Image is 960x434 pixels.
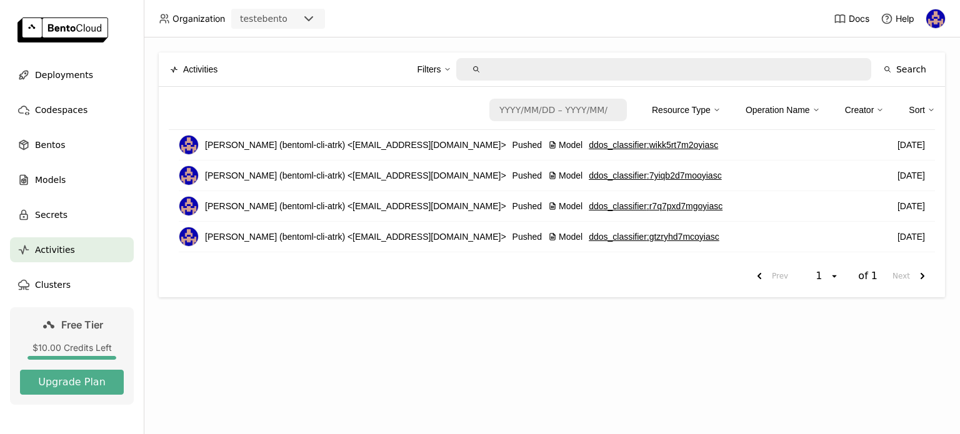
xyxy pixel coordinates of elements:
[169,160,935,191] li: List item
[512,169,542,182] span: Pushed
[417,56,451,82] div: Filters
[417,62,441,76] div: Filters
[897,138,925,152] span: [DATE]
[845,103,874,117] div: Creator
[897,199,925,213] span: [DATE]
[897,230,925,244] span: [DATE]
[512,199,542,213] span: Pushed
[169,130,935,160] li: List item
[897,169,925,182] span: [DATE]
[35,277,71,292] span: Clusters
[35,207,67,222] span: Secrets
[35,137,65,152] span: Bentos
[887,265,935,287] button: next page. current page 1 of 1
[169,191,935,222] li: List item
[10,167,134,192] a: Models
[746,97,820,123] div: Operation Name
[205,169,506,182] span: [PERSON_NAME] (bentoml-cli-atrk) <[EMAIL_ADDRESS][DOMAIN_NAME]>
[909,97,935,123] div: Sort
[205,199,506,213] span: [PERSON_NAME] (bentoml-cli-atrk) <[EMAIL_ADDRESS][DOMAIN_NAME]>
[829,271,839,281] svg: open
[747,265,793,287] button: previous page. current page 1 of 1
[512,138,542,152] span: Pushed
[512,230,542,244] span: Pushed
[61,318,103,331] span: Free Tier
[559,230,582,244] span: Model
[240,12,287,25] div: testebento
[20,370,124,395] button: Upgrade Plan
[926,9,945,28] img: sidney santos
[559,138,582,152] span: Model
[845,97,884,123] div: Creator
[812,270,829,282] div: 1
[10,272,134,297] a: Clusters
[10,97,134,122] a: Codespaces
[589,230,719,244] a: ddos_classifier:gtzryhd7mcoyiasc
[881,12,914,25] div: Help
[35,67,93,82] span: Deployments
[35,172,66,187] span: Models
[559,169,582,182] span: Model
[10,62,134,87] a: Deployments
[205,138,506,152] span: [PERSON_NAME] (bentoml-cli-atrk) <[EMAIL_ADDRESS][DOMAIN_NAME]>
[652,97,721,123] div: Resource Type
[746,103,810,117] div: Operation Name
[20,342,124,353] div: $10.00 Credits Left
[172,13,225,24] span: Organization
[491,100,617,120] input: Select a date range.
[289,13,290,26] input: Selected testebento.
[10,307,134,405] a: Free Tier$10.00 Credits LeftUpgrade Plan
[896,13,914,24] span: Help
[179,197,198,215] img: sidney santos
[183,62,217,76] span: Activities
[834,12,869,25] a: Docs
[559,199,582,213] span: Model
[589,199,722,213] a: ddos_classifier:r7q7pxd7mgoyiasc
[589,169,721,182] a: ddos_classifier:7yiqb2d7mooyiasc
[179,227,198,246] img: sidney santos
[35,242,75,257] span: Activities
[876,58,934,81] button: Search
[909,103,925,117] div: Sort
[17,17,108,42] img: logo
[10,202,134,227] a: Secrets
[10,132,134,157] a: Bentos
[652,103,711,117] div: Resource Type
[589,138,718,152] a: ddos_classifier:wikk5rt7m2oyiasc
[205,230,506,244] span: [PERSON_NAME] (bentoml-cli-atrk) <[EMAIL_ADDRESS][DOMAIN_NAME]>
[35,102,87,117] span: Codespaces
[858,270,877,282] span: of 1
[10,237,134,262] a: Activities
[169,222,935,252] li: List item
[179,166,198,185] img: sidney santos
[849,13,869,24] span: Docs
[179,136,198,154] img: sidney santos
